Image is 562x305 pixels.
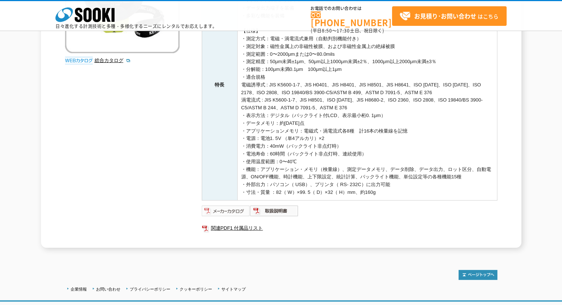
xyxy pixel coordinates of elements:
[221,287,246,291] a: サイトマップ
[250,210,299,215] a: 取扱説明書
[130,287,170,291] a: プライバシーポリシー
[55,24,217,28] p: 日々進化する計測技術と多種・多様化するニーズにレンタルでお応えします。
[202,223,497,233] a: 関連PDF1 付属品リスト
[337,27,350,34] span: 17:30
[392,6,507,26] a: お見積り･お問い合わせはこちら
[322,27,332,34] span: 8:50
[459,270,497,280] img: トップページへ
[311,27,384,34] span: (平日 ～ 土日、祝日除く)
[311,11,392,27] a: [PHONE_NUMBER]
[71,287,87,291] a: 企業情報
[250,205,299,217] img: 取扱説明書
[414,11,476,20] strong: お見積り･お問い合わせ
[202,210,250,215] a: メーカーカタログ
[180,287,212,291] a: クッキーポリシー
[95,58,131,63] a: 総合カタログ
[202,205,250,217] img: メーカーカタログ
[65,57,93,64] img: webカタログ
[311,6,392,11] span: お電話でのお問い合わせは
[96,287,120,291] a: お問い合わせ
[399,11,498,22] span: はこちら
